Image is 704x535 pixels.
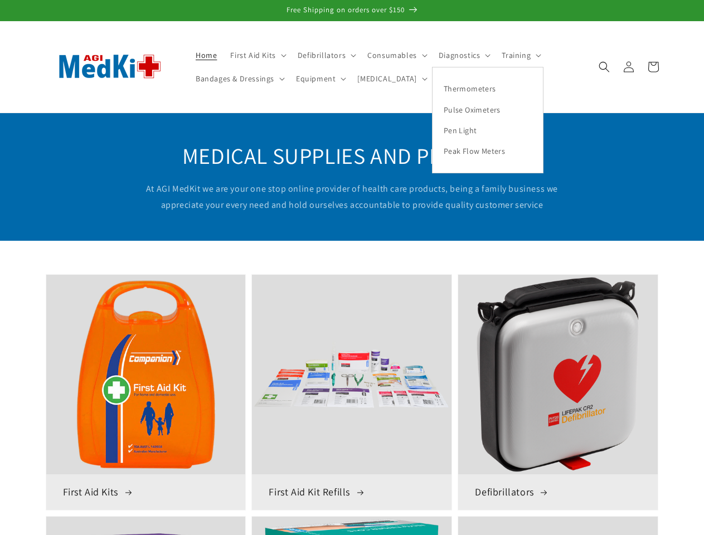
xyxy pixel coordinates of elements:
[46,274,246,510] a: First Aid Kits First Aid Kits
[439,50,480,60] span: Diagnostics
[46,36,174,97] img: AGI MedKit
[502,50,531,60] span: Training
[367,50,417,60] span: Consumables
[63,485,229,498] h3: First Aid Kits
[289,67,351,90] summary: Equipment
[361,43,432,67] summary: Consumables
[592,55,616,79] summary: Search
[189,43,224,67] a: Home
[298,50,346,60] span: Defibrillators
[433,79,543,99] a: Thermometers
[224,43,290,67] summary: First Aid Kits
[475,485,641,498] h3: Defibrillators
[351,67,431,90] summary: [MEDICAL_DATA]
[433,99,543,120] a: Pulse Oximeters
[251,274,452,510] a: First Aid Kit Refills First Aid Kit Refills
[495,43,546,67] summary: Training
[11,6,693,15] p: Free Shipping on orders over $150
[458,275,658,474] img: Defibrillators
[433,120,543,140] a: Pen Light
[357,74,416,84] span: [MEDICAL_DATA]
[252,275,451,474] img: First Aid Kit Refills
[135,181,570,213] p: At AGI MedKit we are your one stop online provider of health care products, being a family busine...
[230,50,275,60] span: First Aid Kits
[135,141,570,170] h2: MEDICAL SUPPLIES AND PRODUCTS
[269,485,435,498] h3: First Aid Kit Refills
[432,43,496,67] summary: Diagnostics
[458,274,658,510] a: Defibrillators Defibrillators
[291,43,361,67] summary: Defibrillators
[46,275,246,474] img: First Aid Kits
[196,74,274,84] span: Bandages & Dressings
[196,50,217,60] span: Home
[433,140,543,161] a: Peak Flow Meters
[296,74,336,84] span: Equipment
[189,67,289,90] summary: Bandages & Dressings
